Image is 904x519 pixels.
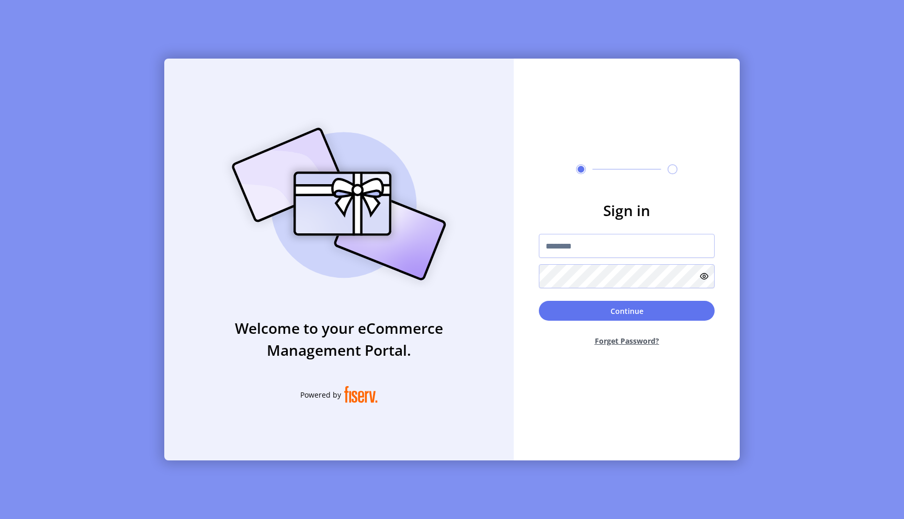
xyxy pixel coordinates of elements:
h3: Sign in [539,199,715,221]
span: Powered by [300,389,341,400]
h3: Welcome to your eCommerce Management Portal. [164,317,514,361]
button: Continue [539,301,715,321]
button: Forget Password? [539,327,715,355]
img: card_Illustration.svg [216,116,462,292]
